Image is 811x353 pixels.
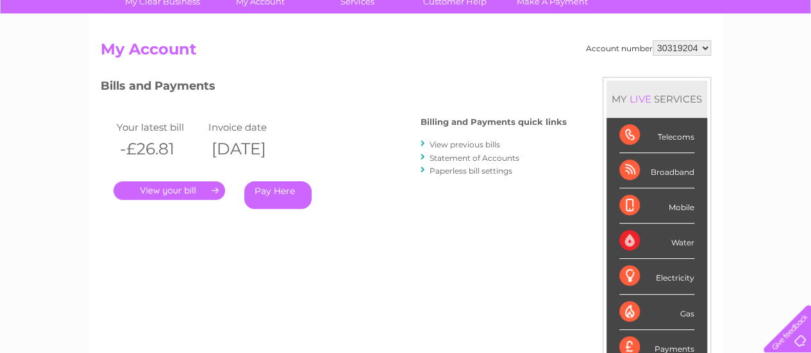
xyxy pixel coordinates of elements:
a: Contact [726,54,757,64]
td: Invoice date [205,119,297,136]
a: Statement of Accounts [430,153,519,163]
div: Telecoms [619,118,694,153]
a: Water [585,54,610,64]
a: Pay Here [244,181,312,209]
div: MY SERVICES [606,81,707,117]
div: Account number [586,40,711,56]
h2: My Account [101,40,711,65]
div: Electricity [619,259,694,294]
div: Gas [619,295,694,330]
div: Clear Business is a trading name of Verastar Limited (registered in [GEOGRAPHIC_DATA] No. 3667643... [103,7,709,62]
div: Water [619,224,694,259]
td: Your latest bill [113,119,206,136]
a: View previous bills [430,140,500,149]
a: . [113,181,225,200]
div: Broadband [619,153,694,188]
h4: Billing and Payments quick links [421,117,567,127]
div: LIVE [627,93,654,105]
th: [DATE] [205,136,297,162]
h3: Bills and Payments [101,77,567,99]
div: Mobile [619,188,694,224]
a: Telecoms [653,54,692,64]
a: Paperless bill settings [430,166,512,176]
a: Energy [617,54,646,64]
a: 0333 014 3131 [569,6,658,22]
img: logo.png [28,33,94,72]
a: Log out [769,54,799,64]
th: -£26.81 [113,136,206,162]
a: Blog [699,54,718,64]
